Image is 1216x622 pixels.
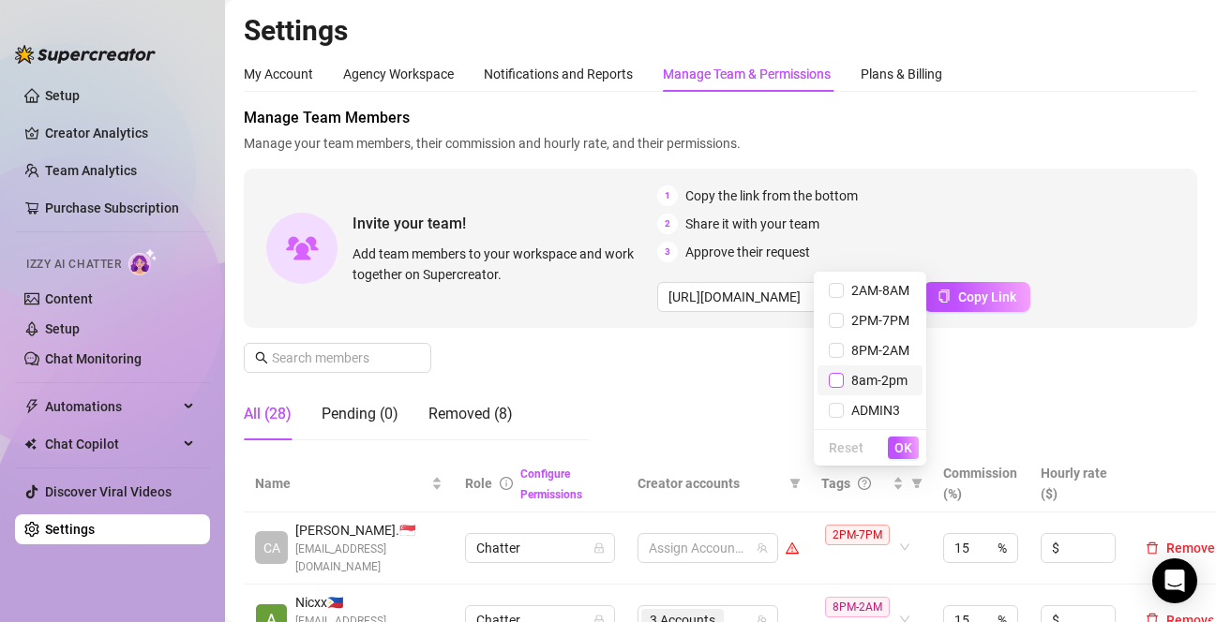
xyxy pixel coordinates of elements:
span: Automations [45,392,178,422]
button: OK [888,437,919,459]
span: 2AM-8AM [844,283,909,298]
a: Purchase Subscription [45,193,195,223]
span: Nicxx 🇵🇭 [295,592,443,613]
span: Chatter [476,534,604,562]
th: Hourly rate ($) [1029,455,1127,512]
span: Remove [1166,541,1215,555]
a: Team Analytics [45,163,137,178]
span: delete [1146,541,1159,555]
div: All (28) [244,403,292,425]
span: search [255,351,268,364]
span: Chat Copilot [45,429,178,459]
span: 3 [657,242,678,262]
span: 2PM-7PM [844,313,909,328]
span: Creator accounts [638,473,782,494]
div: Notifications and Reports [484,64,633,84]
th: Name [244,455,454,512]
div: Removed (8) [428,403,513,425]
span: Manage Team Members [244,107,1197,129]
span: team [757,542,768,554]
a: Chat Monitoring [45,351,142,366]
span: Approve their request [685,242,810,262]
span: filter [911,478,923,489]
span: filter [908,469,926,497]
span: thunderbolt [24,399,39,414]
a: Discover Viral Videos [45,484,172,499]
span: Name [255,473,428,494]
span: lock [593,542,605,554]
span: CA [263,538,280,558]
img: AI Chatter [128,248,158,275]
span: copy [938,289,951,303]
span: Copy Link [958,289,1016,304]
a: Settings [45,522,95,537]
span: Copy the link from the bottom [685,185,858,206]
input: Search members [272,348,405,368]
span: Add team members to your workspace and work together on Supercreator. [353,244,650,285]
h2: Settings [244,13,1197,49]
a: Setup [45,321,80,336]
span: warning [786,541,799,555]
a: Setup [45,88,80,103]
span: 8PM-2AM [844,343,909,358]
span: Invite your team! [353,212,657,235]
span: [PERSON_NAME]. 🇸🇬 [295,520,443,541]
span: 8am-2pm [844,373,908,388]
span: Tags [821,473,850,494]
span: Share it with your team [685,214,819,234]
div: My Account [244,64,313,84]
div: Plans & Billing [861,64,942,84]
button: Reset [821,437,871,459]
a: Creator Analytics [45,118,195,148]
span: ADMIN3 [844,403,900,418]
span: Izzy AI Chatter [26,256,121,274]
a: Content [45,291,93,306]
img: logo-BBDzfeDw.svg [15,45,156,64]
div: Open Intercom Messenger [1152,558,1197,603]
span: question-circle [858,477,871,490]
span: filter [789,478,801,489]
div: Agency Workspace [343,64,454,84]
img: Chat Copilot [24,437,37,451]
div: Pending (0) [322,403,398,425]
span: 8PM-2AM [825,597,890,617]
span: [EMAIL_ADDRESS][DOMAIN_NAME] [295,541,443,576]
span: 2 [657,214,678,234]
button: Copy Link [923,282,1030,312]
span: Role [465,476,492,491]
th: Commission (%) [932,455,1029,512]
span: filter [786,469,804,497]
a: Configure Permissions [520,467,582,501]
div: Manage Team & Permissions [663,64,831,84]
span: 1 [657,185,678,206]
span: OK [894,440,912,455]
span: info-circle [500,477,513,490]
span: Manage your team members, their commission and hourly rate, and their permissions. [244,133,1197,154]
span: 2PM-7PM [825,525,890,545]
